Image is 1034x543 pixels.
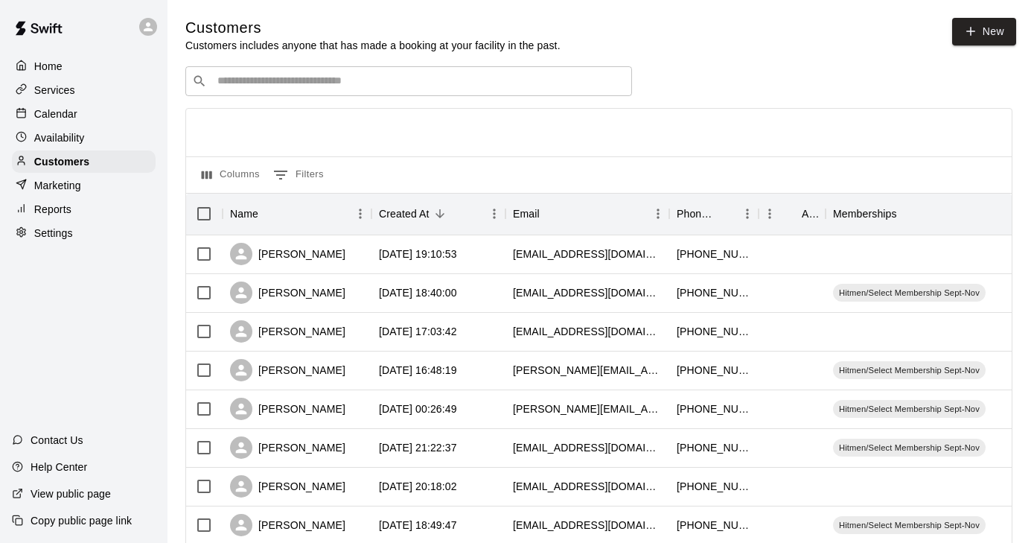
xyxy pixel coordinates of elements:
div: Email [505,193,669,235]
div: +17082757245 [677,479,751,494]
div: +17278089191 [677,247,751,261]
div: 2025-08-12 17:03:42 [379,324,457,339]
div: 2025-08-11 18:49:47 [379,518,457,533]
div: eliasavalos007@yahoo.com [513,440,662,455]
p: Reports [34,202,71,217]
a: Calendar [12,103,156,125]
span: Hitmen/Select Membership Sept-Nov [833,519,986,531]
a: Marketing [12,174,156,197]
button: Sort [897,203,918,224]
div: Name [223,193,371,235]
div: [PERSON_NAME] [230,398,345,420]
div: Created At [379,193,430,235]
button: Select columns [198,163,264,187]
button: Sort [258,203,279,224]
div: [PERSON_NAME] [230,359,345,381]
a: Settings [12,222,156,244]
button: Menu [759,203,781,225]
div: +18478779634 [677,324,751,339]
div: Hitmen/Select Membership Sept-Nov [833,439,986,457]
div: +17737995109 [677,363,751,378]
div: brianriordancpa@gmail.com [513,479,662,494]
div: Hitmen/Select Membership Sept-Nov [833,516,986,534]
div: [PERSON_NAME] [230,475,345,498]
div: Hitmen/Select Membership Sept-Nov [833,284,986,302]
div: [PERSON_NAME] [230,243,345,265]
p: Availability [34,130,85,145]
div: Created At [371,193,505,235]
div: Phone Number [669,193,759,235]
p: Customers [34,154,89,169]
div: 2025-08-12 18:40:00 [379,285,457,300]
div: karen.adams@outlook.com [513,401,662,416]
span: Hitmen/Select Membership Sept-Nov [833,287,986,299]
a: Home [12,55,156,77]
div: Hitmen/Select Membership Sept-Nov [833,361,986,379]
button: Sort [781,203,802,224]
div: +17737106439 [677,440,751,455]
button: Menu [349,203,371,225]
div: Hitmen/Select Membership Sept-Nov [833,400,986,418]
div: Age [802,193,818,235]
div: claudia.aleman78@gmail.com [513,363,662,378]
div: Memberships [833,193,897,235]
p: Help Center [31,460,87,474]
a: Reports [12,198,156,220]
span: Hitmen/Select Membership Sept-Nov [833,364,986,376]
a: Customers [12,150,156,173]
span: Hitmen/Select Membership Sept-Nov [833,442,986,454]
button: Sort [430,203,450,224]
p: Copy public page link [31,513,132,528]
a: Services [12,79,156,101]
h5: Customers [185,18,561,38]
p: Settings [34,226,73,241]
button: Sort [715,203,736,224]
div: +17083097884 [677,285,751,300]
div: 2025-08-11 20:18:02 [379,479,457,494]
div: +16308635239 [677,518,751,533]
div: Name [230,193,258,235]
div: Email [513,193,540,235]
a: New [952,18,1016,45]
div: davevdl72@gmail.com [513,518,662,533]
button: Menu [647,203,669,225]
div: Phone Number [677,193,715,235]
div: +18153428535 [677,401,751,416]
button: Menu [736,203,759,225]
span: Hitmen/Select Membership Sept-Nov [833,403,986,415]
div: [PERSON_NAME] [230,436,345,459]
div: [PERSON_NAME] [230,320,345,343]
div: flavorsofdesign31@gmail.com [513,285,662,300]
p: Calendar [34,107,77,121]
div: adamcohn4@gmail.com [513,324,662,339]
div: 2025-08-12 00:26:49 [379,401,457,416]
div: [PERSON_NAME] [230,282,345,304]
a: Availability [12,127,156,149]
p: Marketing [34,178,81,193]
div: 2025-08-15 19:10:53 [379,247,457,261]
div: 2025-08-11 21:22:37 [379,440,457,455]
p: Home [34,59,63,74]
div: Search customers by name or email [185,66,632,96]
p: Services [34,83,75,98]
div: Age [759,193,826,235]
div: 2025-08-12 16:48:19 [379,363,457,378]
div: katieandmattbullock@gmail.com [513,247,662,261]
button: Sort [540,203,561,224]
p: Contact Us [31,433,83,448]
div: [PERSON_NAME] [230,514,345,536]
p: Customers includes anyone that has made a booking at your facility in the past. [185,38,561,53]
button: Show filters [269,163,328,187]
button: Menu [483,203,505,225]
p: View public page [31,486,111,501]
